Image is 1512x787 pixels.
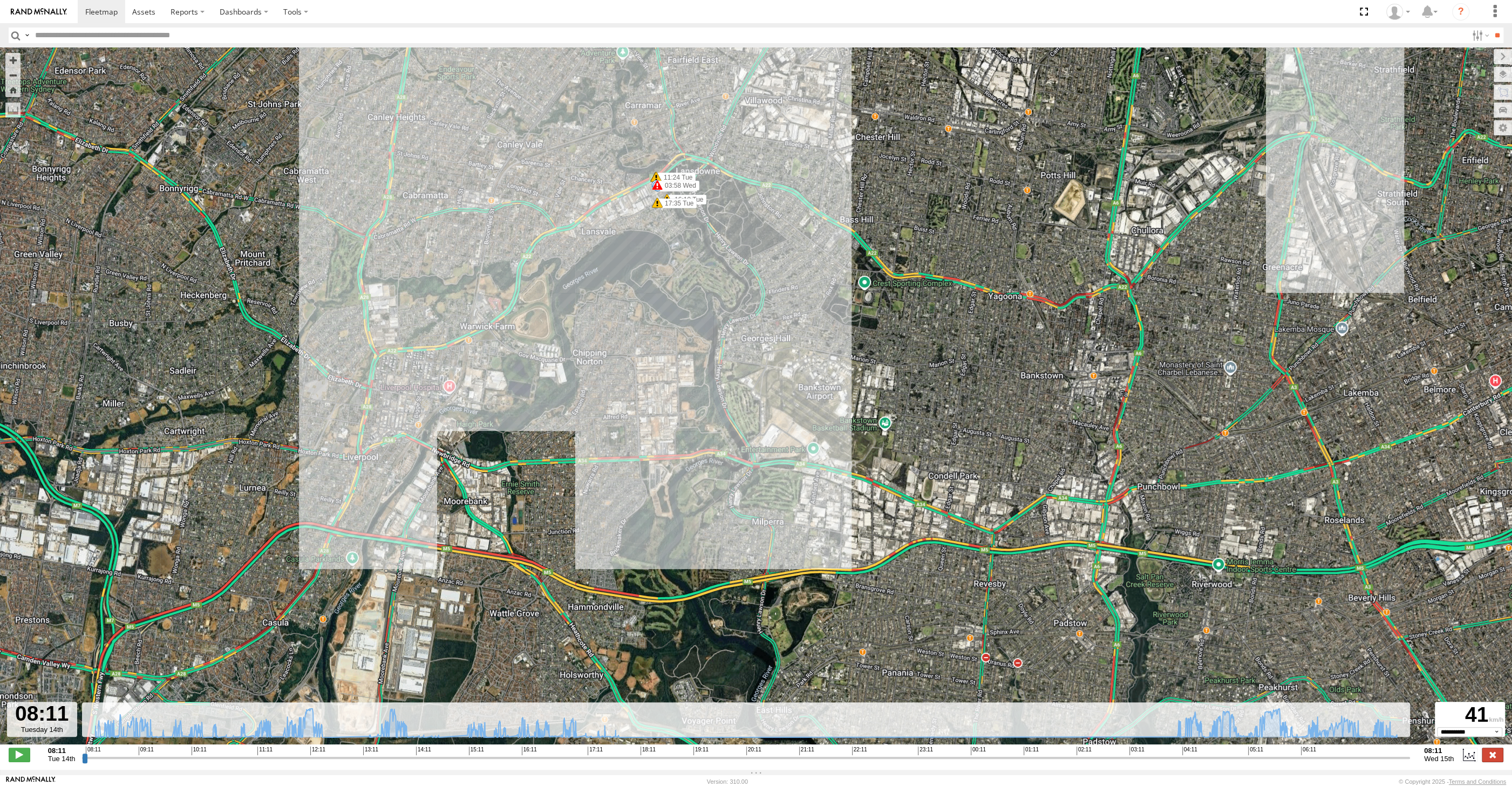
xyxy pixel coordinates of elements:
[48,755,76,763] span: Tue 14th Oct 2025
[657,181,699,190] label: 03:58 Wed
[588,747,603,755] span: 17:11
[11,8,67,16] img: rand-logo.svg
[1424,755,1454,763] span: Wed 15th Oct 2025
[1248,747,1263,755] span: 05:11
[48,747,76,755] strong: 08:11
[1182,747,1197,755] span: 04:11
[656,173,696,182] label: 11:24 Tue
[5,83,21,97] button: Zoom Home
[1452,3,1469,20] i: ?
[707,778,748,785] div: Version: 310.00
[363,747,378,755] span: 13:11
[6,776,56,787] a: Visit our Website
[1024,747,1039,755] span: 01:11
[1468,28,1491,43] label: Search Filter Options
[416,747,431,755] span: 14:11
[522,747,537,755] span: 16:11
[746,747,761,755] span: 20:11
[86,747,101,755] span: 08:11
[852,747,867,755] span: 22:11
[918,747,933,755] span: 23:11
[1436,703,1503,727] div: 41
[257,747,273,755] span: 11:11
[1449,778,1506,785] a: Terms and Conditions
[658,182,697,191] label: 17:57 Tue
[192,747,207,755] span: 10:11
[9,748,30,762] label: Play/Stop
[971,747,986,755] span: 00:11
[310,747,325,755] span: 12:11
[23,28,31,43] label: Search Query
[1301,747,1316,755] span: 06:11
[657,199,697,208] label: 17:35 Tue
[667,195,706,204] label: 16:10 Tue
[5,67,21,83] button: Zoom out
[641,747,656,755] span: 18:11
[1382,4,1414,20] div: Quang MAC
[1424,747,1454,755] strong: 08:11
[799,747,814,755] span: 21:11
[1482,748,1503,762] label: Close
[1129,747,1145,755] span: 03:11
[1494,120,1512,135] label: Map Settings
[139,747,154,755] span: 09:11
[1077,747,1092,755] span: 02:11
[5,102,21,118] label: Measure
[5,53,21,67] button: Zoom in
[693,747,709,755] span: 19:11
[1399,778,1506,785] div: © Copyright 2025 -
[469,747,484,755] span: 15:11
